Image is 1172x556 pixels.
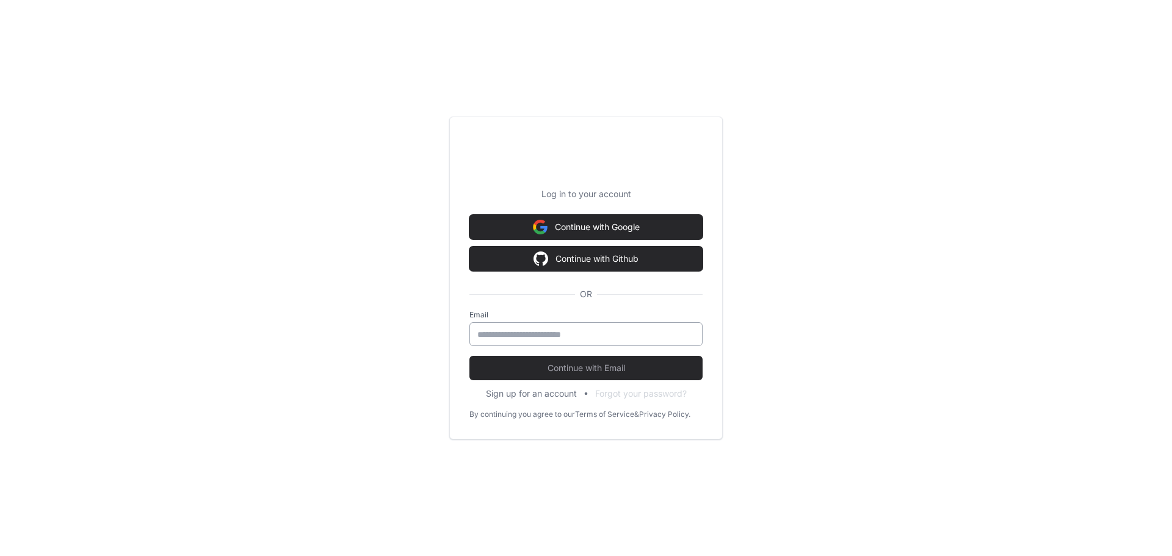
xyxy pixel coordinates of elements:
img: Sign in with google [533,215,548,239]
button: Continue with Google [469,215,703,239]
button: Forgot your password? [595,388,687,400]
a: Privacy Policy. [639,410,690,419]
button: Continue with Email [469,356,703,380]
div: & [634,410,639,419]
span: Continue with Email [469,362,703,374]
label: Email [469,310,703,320]
button: Continue with Github [469,247,703,271]
a: Terms of Service [575,410,634,419]
span: OR [575,288,597,300]
img: Sign in with google [534,247,548,271]
button: Sign up for an account [486,388,577,400]
div: By continuing you agree to our [469,410,575,419]
p: Log in to your account [469,188,703,200]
